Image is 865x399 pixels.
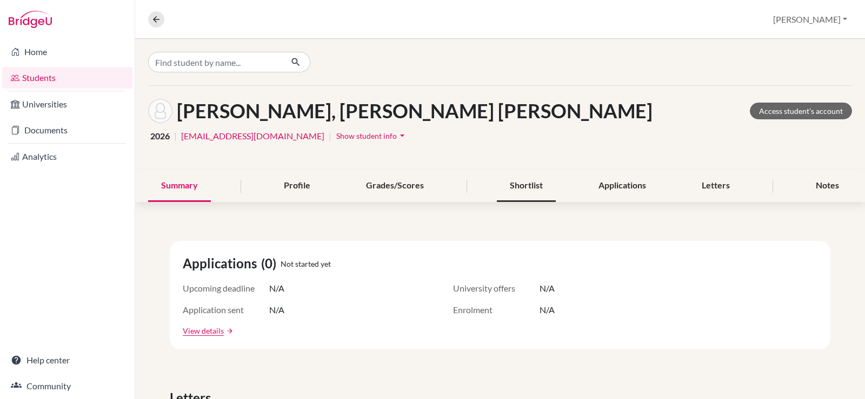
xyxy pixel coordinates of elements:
a: Analytics [2,146,132,167]
div: Profile [271,170,323,202]
span: N/A [269,282,284,295]
span: (0) [261,254,281,273]
span: Application sent [183,303,269,316]
div: Grades/Scores [353,170,437,202]
a: [EMAIL_ADDRESS][DOMAIN_NAME] [181,130,324,143]
span: N/A [269,303,284,316]
i: arrow_drop_down [397,130,408,141]
span: | [329,130,331,143]
span: | [174,130,177,143]
div: Applications [585,170,659,202]
span: Show student info [336,131,397,140]
a: View details [183,325,224,336]
a: Access student's account [750,103,852,119]
span: N/A [540,282,555,295]
span: N/A [540,303,555,316]
a: Home [2,41,132,63]
span: Applications [183,254,261,273]
span: University offers [453,282,540,295]
div: Notes [803,170,852,202]
button: [PERSON_NAME] [768,9,852,30]
div: Summary [148,170,211,202]
img: Khadija Tarek SHEIHA's avatar [148,99,172,123]
img: Bridge-U [9,11,52,28]
button: Show student infoarrow_drop_down [336,127,408,144]
div: Letters [689,170,743,202]
input: Find student by name... [148,52,282,72]
a: Community [2,375,132,397]
span: Enrolment [453,303,540,316]
span: Not started yet [281,258,331,269]
span: Upcoming deadline [183,282,269,295]
a: Universities [2,93,132,115]
a: arrow_forward [224,327,234,335]
h1: [PERSON_NAME], [PERSON_NAME] [PERSON_NAME] [177,99,653,123]
a: Students [2,67,132,89]
a: Documents [2,119,132,141]
a: Help center [2,349,132,371]
div: Shortlist [497,170,556,202]
span: 2026 [150,130,170,143]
